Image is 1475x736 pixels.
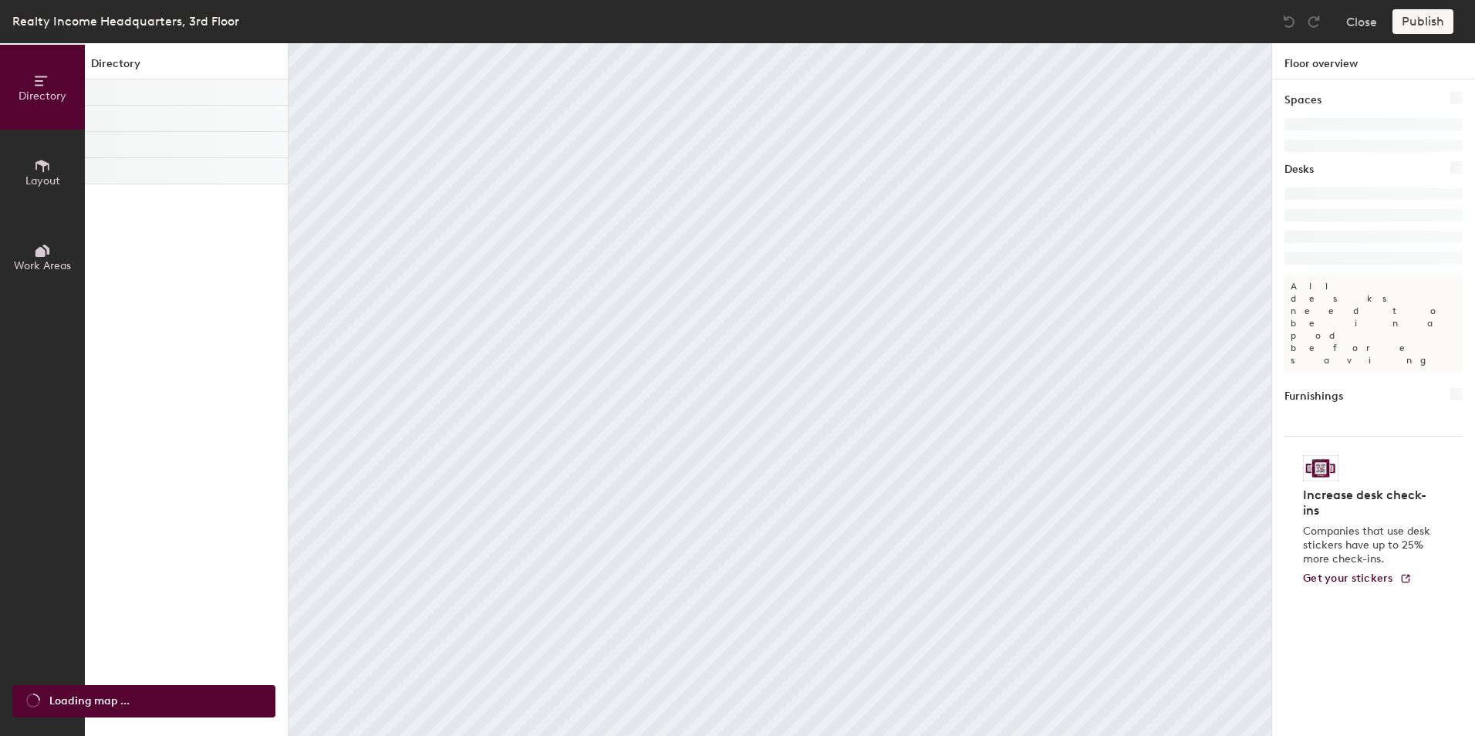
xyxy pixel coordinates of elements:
[1303,572,1393,585] span: Get your stickers
[49,693,130,710] span: Loading map ...
[1346,9,1377,34] button: Close
[1306,14,1321,29] img: Redo
[289,43,1271,736] canvas: Map
[25,174,60,187] span: Layout
[1303,455,1338,481] img: Sticker logo
[12,12,239,31] div: Realty Income Headquarters, 3rd Floor
[14,259,71,272] span: Work Areas
[1303,572,1412,586] a: Get your stickers
[19,89,66,103] span: Directory
[1272,43,1475,79] h1: Floor overview
[85,56,288,79] h1: Directory
[1284,92,1321,109] h1: Spaces
[1281,14,1297,29] img: Undo
[1303,488,1435,518] h4: Increase desk check-ins
[1284,388,1343,405] h1: Furnishings
[1303,525,1435,566] p: Companies that use desk stickers have up to 25% more check-ins.
[1284,274,1463,373] p: All desks need to be in a pod before saving
[1284,161,1314,178] h1: Desks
